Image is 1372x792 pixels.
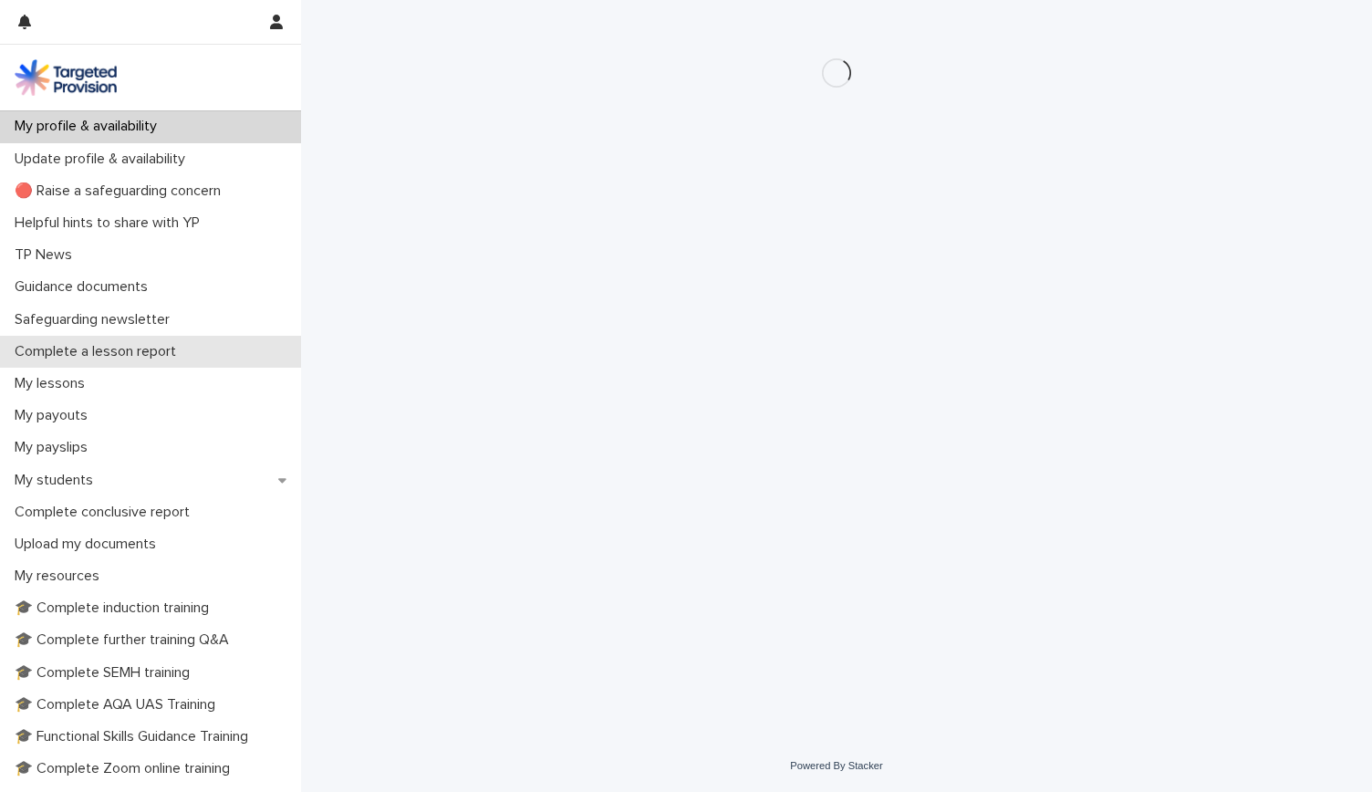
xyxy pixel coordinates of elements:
p: My payslips [7,439,102,456]
p: 🎓 Functional Skills Guidance Training [7,728,263,745]
p: My resources [7,568,114,585]
a: Powered By Stacker [790,760,882,771]
p: 🎓 Complete induction training [7,599,223,617]
p: Complete a lesson report [7,343,191,360]
p: My profile & availability [7,118,171,135]
p: Safeguarding newsletter [7,311,184,328]
p: Complete conclusive report [7,504,204,521]
p: Guidance documents [7,278,162,296]
p: My students [7,472,108,489]
p: 🎓 Complete Zoom online training [7,760,244,777]
p: 🎓 Complete SEMH training [7,664,204,682]
p: 🔴 Raise a safeguarding concern [7,182,235,200]
p: Helpful hints to share with YP [7,214,214,232]
p: My lessons [7,375,99,392]
p: My payouts [7,407,102,424]
p: TP News [7,246,87,264]
p: Update profile & availability [7,151,200,168]
img: M5nRWzHhSzIhMunXDL62 [15,59,117,96]
p: Upload my documents [7,536,171,553]
p: 🎓 Complete further training Q&A [7,631,244,649]
p: 🎓 Complete AQA UAS Training [7,696,230,714]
